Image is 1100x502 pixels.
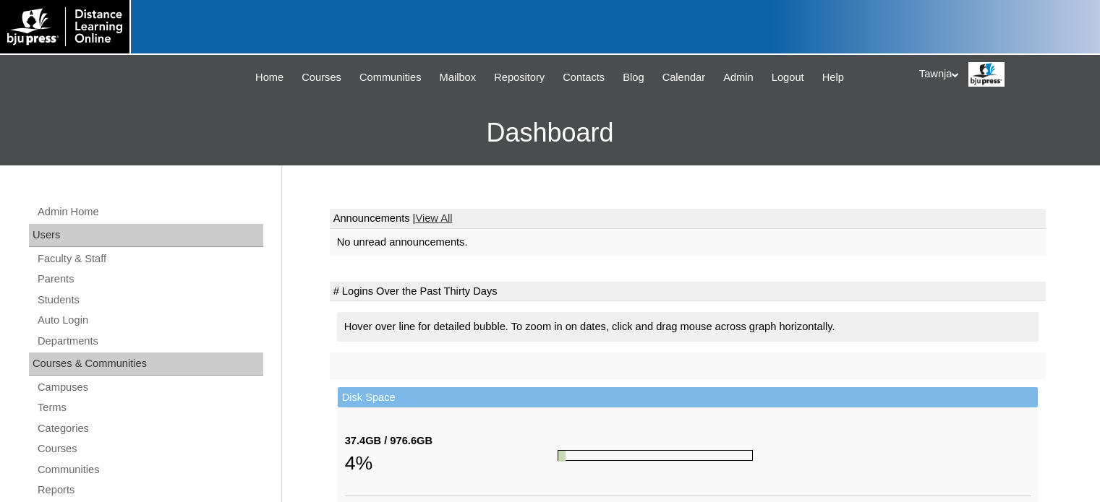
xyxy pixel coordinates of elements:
img: Tawnja / Distance Learning Online Staff [968,62,1005,87]
span: Logout [772,69,804,86]
span: Help [822,69,844,86]
td: # Logins Over the Past Thirty Days [330,282,1046,302]
span: Blog [623,69,644,86]
div: Tawnja [919,62,1086,87]
a: Blog [615,69,651,86]
a: Courses [294,69,349,86]
a: Departments [36,332,263,350]
span: Courses [302,69,341,86]
div: 37.4GB / 976.6GB [345,433,558,449]
a: Parents [36,270,263,288]
a: Campuses [36,378,263,397]
a: Logout [764,69,811,86]
div: Hover over line for detailed bubble. To zoom in on dates, click and drag mouse across graph horiz... [337,312,1039,342]
a: Admin [716,69,761,86]
a: Contacts [555,69,612,86]
span: Mailbox [440,69,477,86]
span: Home [255,69,283,86]
a: Categories [36,420,263,438]
a: Terms [36,399,263,417]
span: Contacts [563,69,605,86]
span: Communities [359,69,422,86]
a: Courses [36,440,263,458]
a: Auto Login [36,311,263,329]
div: Users [29,224,263,247]
a: Calendar [655,69,712,86]
span: Admin [723,69,754,86]
td: Disk Space [338,387,1038,408]
div: 4% [345,449,558,477]
a: Reports [36,481,263,499]
a: Admin Home [36,203,263,221]
div: Courses & Communities [29,352,263,376]
td: Announcements | [330,209,1046,229]
td: No unread announcements. [330,229,1046,256]
a: Faculty & Staff [36,250,263,268]
a: View All [415,212,452,224]
a: Students [36,291,263,309]
span: Calendar [662,69,705,86]
h3: Dashboard [7,100,1093,165]
a: Communities [36,461,263,479]
a: Home [248,69,291,86]
a: Help [815,69,851,86]
a: Repository [487,69,552,86]
a: Communities [352,69,429,86]
a: Mailbox [432,69,484,86]
img: logo-white.png [7,7,122,46]
span: Repository [494,69,545,86]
